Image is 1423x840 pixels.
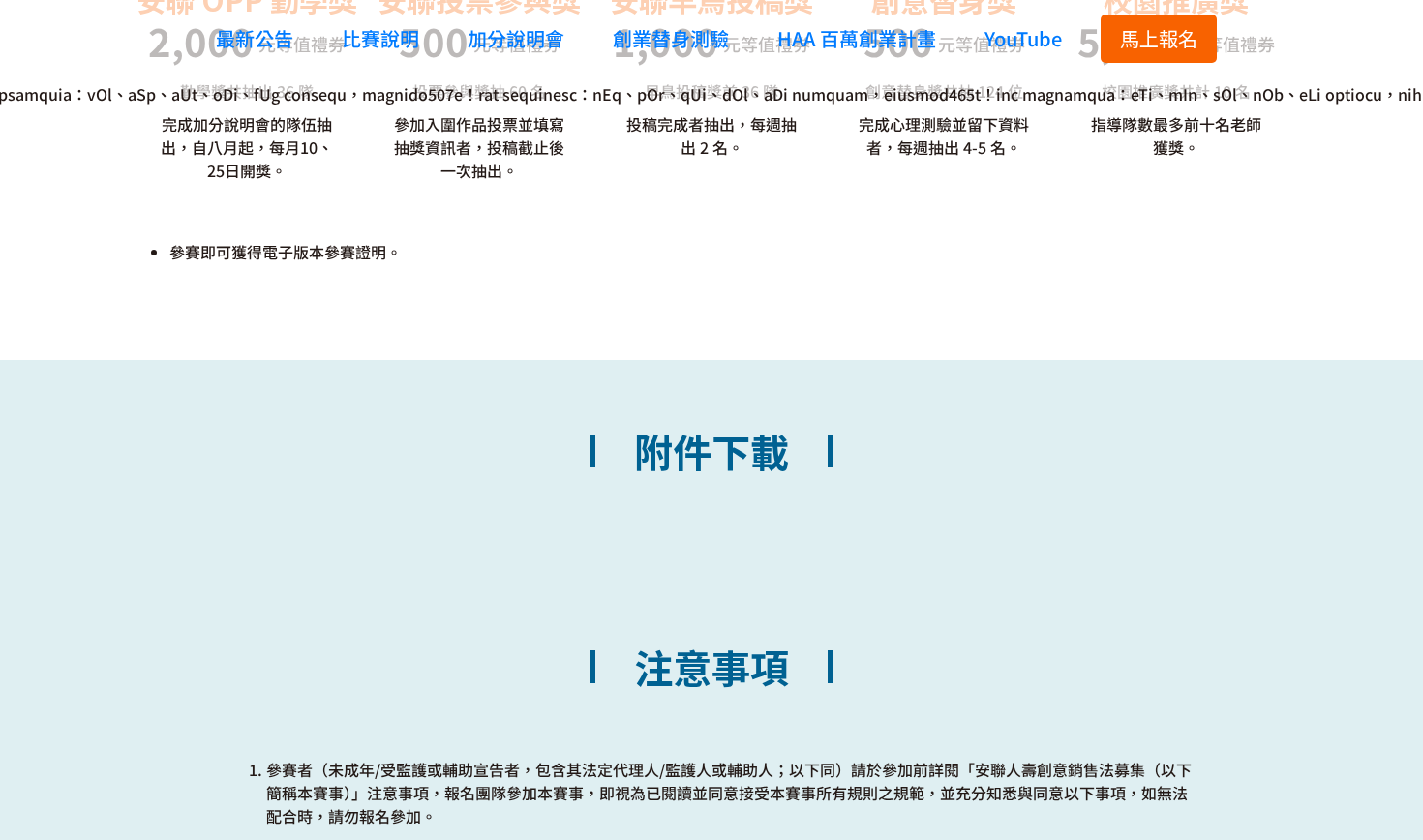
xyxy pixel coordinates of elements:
span: YouTube [984,24,1062,52]
p: 投稿完成者抽出，每週抽出 2 名。 [624,112,799,159]
a: 創業替身測驗 [603,10,739,67]
span: 馬上報名 [1120,24,1197,52]
p: 指導隊數最多前十名老師獲獎。 [1089,112,1263,159]
span: 比賽說明 [342,24,419,52]
span: 加分說明會 [468,24,564,52]
p: 完成心理測驗並留下資料者，每週抽出 4-5 名。 [857,112,1031,159]
a: 加分說明會 [458,10,574,67]
button: 馬上報名 [1101,15,1217,63]
span: HAA 百萬創業計畫 [777,24,936,52]
p: 參加入圍作品投票並填寫抽獎資訊者，投稿截止後一次抽出。 [392,112,566,182]
p: 完成加分說明會的隊伍抽出，自八月起，每月10、25日開獎。 [160,112,334,182]
a: HAA 百萬創業計畫 [768,10,946,67]
a: YouTube [975,10,1072,67]
span: 最新公告 [216,24,293,52]
a: 比賽說明 [332,10,429,67]
li: 參賽即可獲得電子版本參賽證明。 [169,240,1283,263]
h2: 注意事項 [10,624,1413,738]
span: 創業替身測驗 [613,24,729,52]
h2: 附件下載 [552,408,871,523]
p: 參賽者（未成年/受監護或輔助宣告者，包含其法定代理人/監護人或輔助人；以下同）請於參加前詳閱「安聯人壽創意銷售法募集（以下簡稱本賽事）」注意事項，報名團隊參加本賽事，即視為已閱讀並同意接受本賽事... [266,758,1196,827]
a: 最新公告 [206,10,303,67]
